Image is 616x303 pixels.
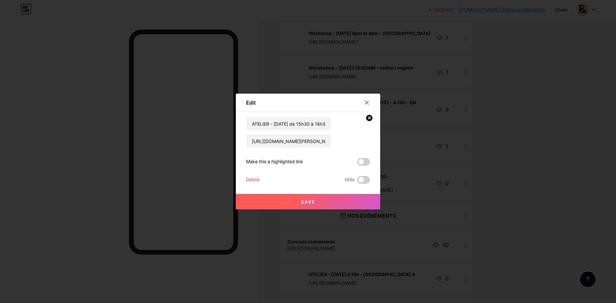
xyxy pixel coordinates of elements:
[246,158,303,166] div: Make this a highlighted link
[246,176,260,184] div: Delete
[246,117,331,130] input: Title
[345,176,355,184] span: Hide
[246,99,256,106] div: Edit
[236,194,380,209] button: Save
[301,199,315,205] span: Save
[246,135,331,147] input: URL
[339,117,370,148] img: link_thumbnail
